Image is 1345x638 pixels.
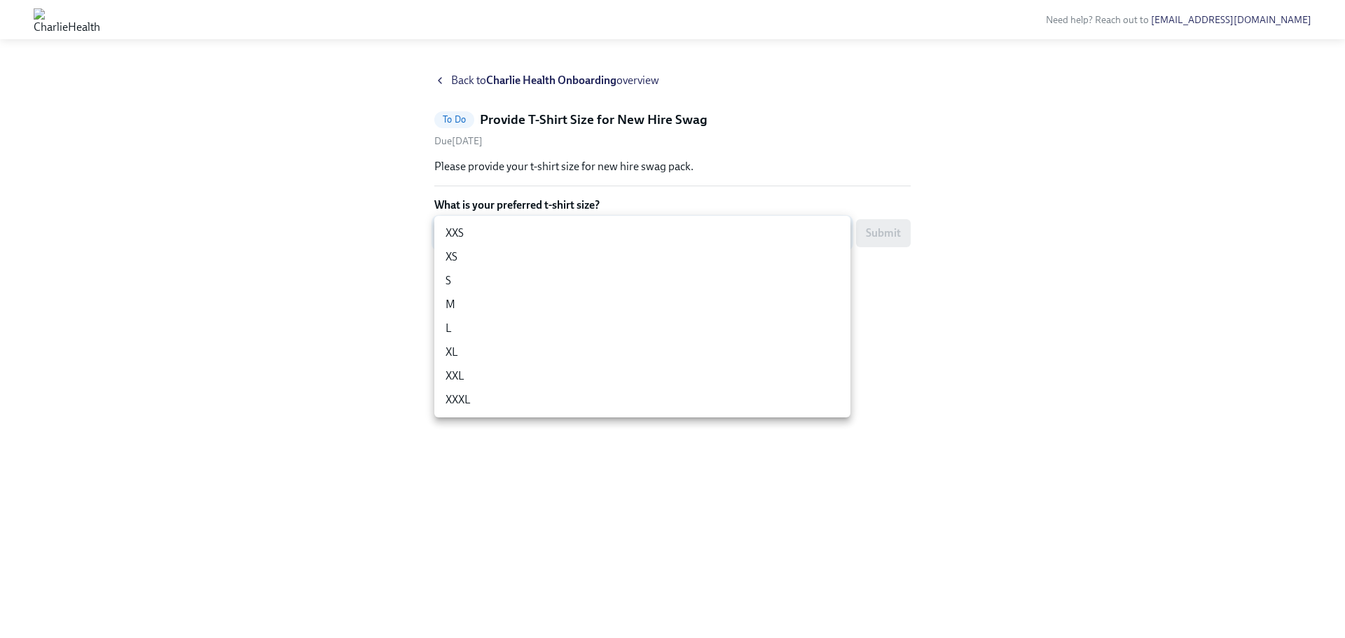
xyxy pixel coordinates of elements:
li: S [434,269,850,293]
li: XXL [434,364,850,388]
li: XXS [434,221,850,245]
li: XS [434,245,850,269]
li: XXXL [434,388,850,412]
li: XL [434,340,850,364]
li: M [434,293,850,317]
li: L [434,317,850,340]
